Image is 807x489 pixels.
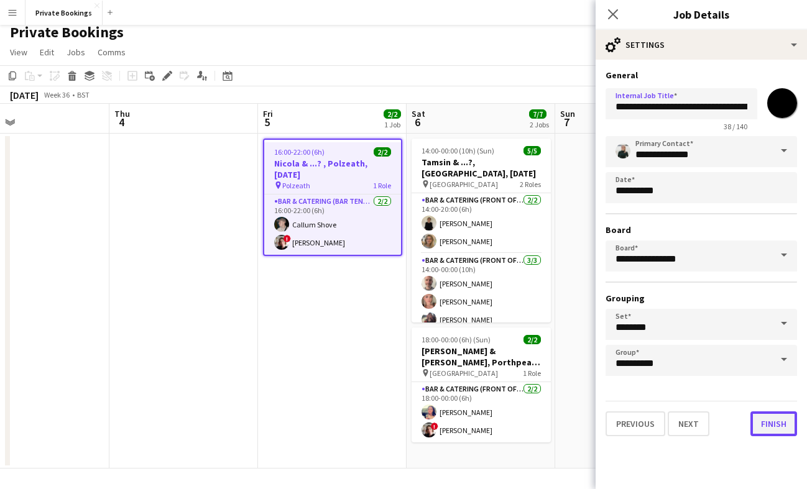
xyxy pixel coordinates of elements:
span: 1 Role [373,181,391,190]
h3: Job Details [596,6,807,22]
h3: Board [606,224,797,235]
span: Edit [40,47,54,58]
span: Week 36 [41,90,72,99]
span: 6 [410,115,425,129]
span: 38 / 140 [714,122,757,131]
h1: Private Bookings [10,23,124,42]
a: Edit [35,44,59,60]
h3: General [606,70,797,81]
span: 5 [261,115,273,129]
app-card-role: Bar & Catering (Bar Tender)2/216:00-22:00 (6h)Callum Shove![PERSON_NAME] [264,194,401,255]
span: Fri [263,108,273,119]
h3: Nicola & ...? , Polzeath, [DATE] [264,158,401,180]
app-job-card: 16:00-22:00 (6h)2/2Nicola & ...? , Polzeath, [DATE] Polzeath1 RoleBar & Catering (Bar Tender)2/21... [263,139,402,256]
span: 5/5 [523,146,541,155]
span: Sun [560,108,575,119]
span: ! [431,423,438,430]
a: Jobs [62,44,90,60]
span: [GEOGRAPHIC_DATA] [430,180,498,189]
button: Next [668,411,709,436]
span: 2 Roles [520,180,541,189]
h3: Tamsin & ...?, [GEOGRAPHIC_DATA], [DATE] [412,157,551,179]
button: Finish [750,411,797,436]
app-card-role: Bar & Catering (Front of House)2/214:00-20:00 (6h)[PERSON_NAME][PERSON_NAME] [412,193,551,254]
span: 16:00-22:00 (6h) [274,147,325,157]
a: Comms [93,44,131,60]
span: 4 [113,115,130,129]
app-card-role: Bar & Catering (Front of House)3/314:00-00:00 (10h)[PERSON_NAME][PERSON_NAME][PERSON_NAME] [412,254,551,332]
div: 2 Jobs [530,120,549,129]
span: Polzeath [282,181,310,190]
span: 7 [558,115,575,129]
span: Jobs [67,47,85,58]
span: [GEOGRAPHIC_DATA] [430,368,498,378]
a: View [5,44,32,60]
span: 1 Role [523,368,541,378]
h3: [PERSON_NAME] & [PERSON_NAME], Porthpean House, [DATE] [412,345,551,368]
span: 7/7 [529,109,546,119]
span: Sat [412,108,425,119]
span: 2/2 [523,335,541,344]
button: Previous [606,411,665,436]
span: 2/2 [384,109,401,119]
app-card-role: Bar & Catering (Front of House)2/218:00-00:00 (6h)[PERSON_NAME]![PERSON_NAME] [412,382,551,442]
span: Thu [114,108,130,119]
button: Private Bookings [25,1,103,25]
span: ! [284,235,291,242]
span: 18:00-00:00 (6h) (Sun) [422,335,491,344]
div: BST [77,90,90,99]
div: [DATE] [10,89,39,101]
span: View [10,47,27,58]
span: 2/2 [374,147,391,157]
div: 1 Job [384,120,400,129]
span: Comms [98,47,126,58]
span: 14:00-00:00 (10h) (Sun) [422,146,494,155]
h3: Grouping [606,293,797,304]
div: Settings [596,30,807,60]
app-job-card: 18:00-00:00 (6h) (Sun)2/2[PERSON_NAME] & [PERSON_NAME], Porthpean House, [DATE] [GEOGRAPHIC_DATA]... [412,327,551,442]
app-job-card: 14:00-00:00 (10h) (Sun)5/5Tamsin & ...?, [GEOGRAPHIC_DATA], [DATE] [GEOGRAPHIC_DATA]2 RolesBar & ... [412,139,551,322]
